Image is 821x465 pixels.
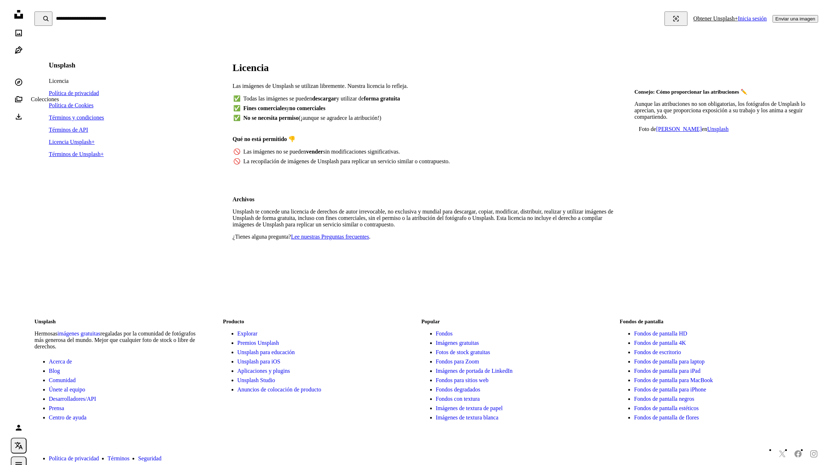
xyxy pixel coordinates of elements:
a: Política de privacidad [49,455,99,461]
a: Explorar [237,330,257,337]
h6: Unsplash [34,319,196,325]
a: Términos [108,455,130,461]
a: Imágenes de portada de LinkedIn [436,368,513,374]
strong: no comerciales [289,105,326,111]
a: Imágenes de textura blanca [436,414,499,421]
p: ¿Tienes alguna pregunta? . [233,234,620,240]
a: Sigue a Unsplash en Facebook [791,447,805,461]
a: Centro de ayuda [49,414,87,421]
strong: forma gratuita [364,95,400,102]
li: Las imágenes no se pueden sin modificaciones significativas. [242,148,620,155]
a: [PERSON_NAME] [656,126,702,132]
strong: vender [306,149,323,155]
a: Imágenes gratuitas [436,340,479,346]
a: Prensa [49,405,64,411]
strong: descargar [312,95,336,102]
a: Unsplash para iOS [237,358,280,365]
li: y [242,105,620,112]
p: Las imágenes de Unsplash se utilizan libremente. Nuestra licencia lo refleja. [233,83,620,89]
a: Desarrolladores/API [49,396,96,402]
a: Imágenes de textura de papel [436,405,503,411]
a: Fondos degradados [436,386,480,393]
a: Fondos de pantalla para MacBook [634,377,713,383]
h4: Archivos [233,196,620,203]
a: Comunidad [49,377,76,383]
a: Fotos de stock gratuitas [436,349,490,355]
a: Fondos de pantalla estéticos [634,405,699,411]
a: Fondos de pantalla para iPhone [634,386,706,393]
a: Fondos de pantalla negros [634,396,694,402]
p: Unsplash te concede una licencia de derechos de autor irrevocable, no exclusiva y mundial para de... [233,208,620,228]
a: imágenes gratuitas [57,330,101,337]
a: Fondos para Zoom [436,358,479,365]
a: Obtener Unsplash+ [693,15,738,22]
a: Blog [49,368,60,374]
a: Fondos [436,330,453,337]
a: Fondos de pantalla para iPad [634,368,700,374]
a: Inicia sesión [738,15,766,22]
a: Anuncios de colocación de producto [237,386,321,393]
a: Fondos de pantalla 4K [634,340,686,346]
a: Unsplash [707,126,729,132]
button: Búsqueda visual [664,11,687,26]
a: Sigue a Unsplash en Instagram [807,447,821,461]
a: Iniciar sesión / Registrarse [11,421,26,435]
a: Fondos de pantalla HD [634,330,687,337]
a: Fondos de pantalla para laptop [634,358,704,365]
h5: Consejo: Cómo proporcionar las atribuciones ✏️ [634,89,812,95]
li: Todas las imágenes se pueden y utilizar de [242,95,620,102]
a: Política de Cookies [49,102,93,108]
a: Términos de Unsplash+ [49,151,104,157]
a: Lee nuestras Preguntas frecuentes [291,234,369,240]
p: Foto de en [639,126,798,132]
a: Sigue a Unsplash en Twitter [775,447,789,461]
h6: Producto [223,319,421,325]
a: Fondos con textura [436,396,480,402]
strong: Fines comerciales [243,105,286,111]
a: Términos y condiciones [49,114,104,121]
p: Hermosas regaladas por la comunidad de fotógrafos más generosa del mundo. Mejor que cualquier fot... [34,330,196,350]
p: Aunque las atribuciones no son obligatorias, los fotógrafos de Unsplash lo aprecian, ya que propo... [634,101,812,120]
a: Inicio — Unsplash [11,7,26,23]
form: Encuentra imágenes en todo el sitio [34,11,687,26]
button: Idioma [11,438,27,454]
a: Historial de descargas [11,109,26,124]
h1: Licencia [233,61,818,74]
li: La recopilación de imágenes de Unsplash para replicar un servicio similar o contrapuesto. [242,158,620,165]
a: Aplicaciones y plugins [237,368,290,374]
a: Licencia Unsplash+ [49,139,95,145]
button: Enviar una imagen [773,15,818,23]
h6: Fondos de pantalla [620,319,818,325]
a: Acerca de [49,358,72,365]
a: Ilustraciones [11,43,26,57]
h3: Unsplash [49,61,224,69]
a: Política de privacidad [49,90,99,96]
a: Términos de API [49,127,88,133]
h4: Qué no está permitido 👎 [233,136,620,142]
a: Fondos para sitios web [436,377,489,383]
strong: No se necesita permiso [243,115,299,121]
a: Unsplash Studio [237,377,275,383]
a: Unsplash para educación [237,349,295,355]
a: Fotos [11,26,26,40]
a: Colecciones [11,92,26,107]
a: Explorar [11,75,26,89]
a: Fondos de escritorio [634,349,681,355]
h6: Popular [421,319,620,325]
a: Seguridad [138,455,162,461]
a: Únete al equipo [49,386,85,393]
a: Fondos de pantalla de flores [634,414,699,421]
li: (¡aunque se agradece la atribución!) [242,114,620,121]
a: Premios Unsplash [237,340,279,346]
button: Buscar en Unsplash [34,11,52,26]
